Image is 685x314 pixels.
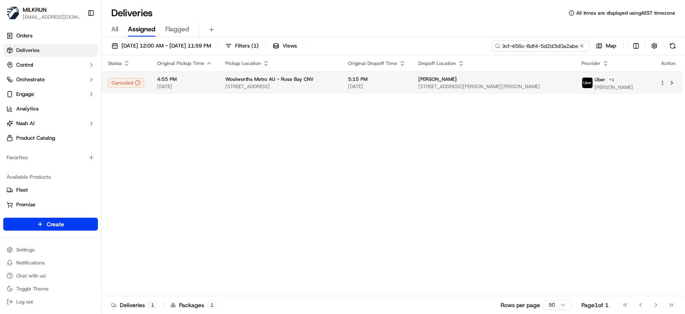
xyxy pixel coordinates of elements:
[6,6,19,19] img: MILKRUN
[348,76,406,82] span: 5:15 PM
[16,105,39,113] span: Analytics
[16,273,46,279] span: Chat with us!
[660,60,677,67] div: Action
[269,40,300,52] button: Views
[3,132,98,145] a: Product Catalog
[16,299,33,305] span: Log out
[3,257,98,269] button: Notifications
[225,76,314,82] span: Woolworths Metro AU - Rose Bay CNV
[419,60,456,67] span: Dropoff Location
[157,60,204,67] span: Original Pickup Time
[16,120,35,127] span: Nash AI
[16,186,28,194] span: Fleet
[348,60,398,67] span: Original Dropoff Time
[111,6,153,19] h1: Deliveries
[16,32,32,39] span: Orders
[3,184,98,197] button: Fleet
[128,24,156,34] span: Assigned
[419,83,569,90] span: [STREET_ADDRESS][PERSON_NAME][PERSON_NAME]
[111,301,157,309] div: Deliveries
[207,301,216,309] div: 1
[606,42,616,50] span: Map
[235,42,259,50] span: Filters
[667,40,679,52] button: Refresh
[3,283,98,295] button: Toggle Theme
[171,301,216,309] div: Packages
[225,83,335,90] span: [STREET_ADDRESS]
[3,102,98,115] a: Analytics
[419,76,457,82] span: [PERSON_NAME]
[108,78,144,88] button: Canceled
[595,76,606,83] span: Uber
[595,84,633,91] span: [PERSON_NAME]
[16,134,55,142] span: Product Catalog
[581,301,609,309] div: Page 1 of 1
[251,42,259,50] span: ( 1 )
[23,6,47,14] button: MILKRUN
[3,44,98,57] a: Deliveries
[3,88,98,101] button: Engage
[222,40,262,52] button: Filters(1)
[225,60,261,67] span: Pickup Location
[16,91,34,98] span: Engage
[16,201,35,208] span: Promise
[3,58,98,71] button: Control
[3,218,98,231] button: Create
[6,201,95,208] a: Promise
[16,61,33,69] span: Control
[108,40,215,52] button: [DATE] 12:00 AM - [DATE] 11:59 PM
[3,296,98,308] button: Log out
[592,40,620,52] button: Map
[3,73,98,86] button: Orchestrate
[283,42,297,50] span: Views
[16,47,39,54] span: Deliveries
[157,83,212,90] span: [DATE]
[3,117,98,130] button: Nash AI
[582,60,601,67] span: Provider
[501,301,540,309] p: Rows per page
[6,186,95,194] a: Fleet
[348,83,406,90] span: [DATE]
[16,286,49,292] span: Toggle Theme
[3,270,98,282] button: Chat with us!
[16,260,45,266] span: Notifications
[108,60,122,67] span: Status
[3,3,84,23] button: MILKRUNMILKRUN[EMAIL_ADDRESS][DOMAIN_NAME]
[111,24,118,34] span: All
[3,171,98,184] div: Available Products
[16,76,45,83] span: Orchestrate
[3,29,98,42] a: Orders
[607,75,617,84] button: +1
[3,244,98,256] button: Settings
[16,247,35,253] span: Settings
[165,24,189,34] span: Flagged
[47,220,64,228] span: Create
[492,40,589,52] input: Type to search
[582,78,593,88] img: uber-new-logo.jpeg
[23,14,81,20] button: [EMAIL_ADDRESS][DOMAIN_NAME]
[3,198,98,211] button: Promise
[157,76,212,82] span: 4:55 PM
[576,10,675,16] span: All times are displayed using AEST timezone
[148,301,157,309] div: 1
[3,151,98,164] div: Favorites
[121,42,211,50] span: [DATE] 12:00 AM - [DATE] 11:59 PM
